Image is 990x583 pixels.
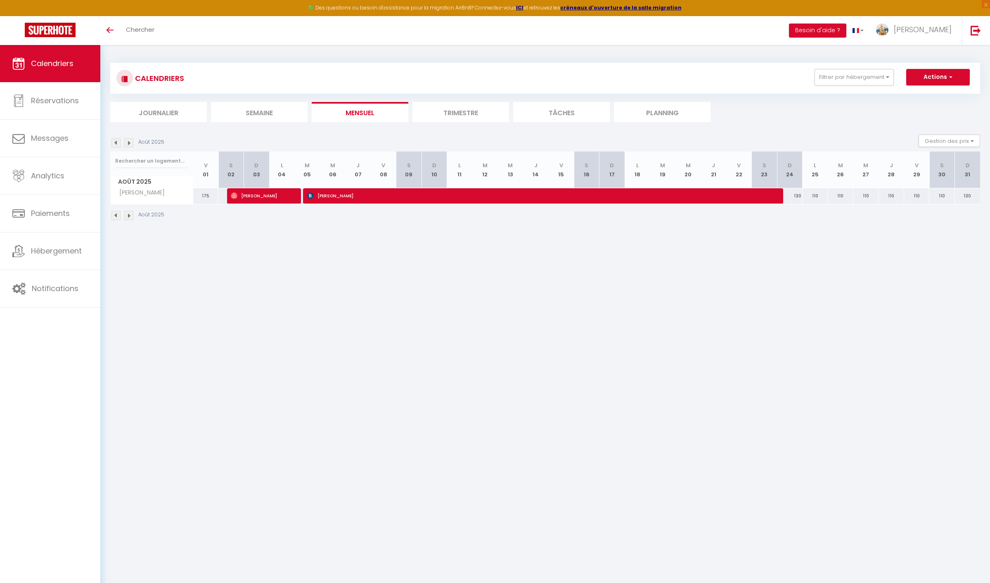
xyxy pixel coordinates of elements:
th: 27 [853,152,879,188]
span: Analytics [31,171,64,181]
abbr: V [381,161,385,169]
span: Chercher [126,25,154,34]
span: Août 2025 [111,176,193,188]
th: 18 [625,152,650,188]
abbr: L [281,161,283,169]
li: Planning [614,102,711,122]
abbr: J [534,161,538,169]
li: Mensuel [312,102,408,122]
span: Notifications [32,283,78,294]
th: 07 [346,152,371,188]
abbr: V [559,161,563,169]
abbr: V [915,161,919,169]
li: Semaine [211,102,308,122]
th: 24 [777,152,803,188]
span: [PERSON_NAME] [231,188,289,204]
abbr: S [585,161,588,169]
abbr: M [838,161,843,169]
img: logout [971,25,981,36]
div: 110 [904,188,930,204]
span: [PERSON_NAME] [894,24,952,35]
div: 110 [828,188,853,204]
abbr: S [407,161,411,169]
abbr: S [940,161,944,169]
th: 11 [447,152,473,188]
th: 04 [269,152,295,188]
button: Filtrer par hébergement [815,69,894,85]
abbr: M [863,161,868,169]
a: ... [PERSON_NAME] [870,16,962,45]
abbr: M [305,161,310,169]
abbr: D [254,161,258,169]
abbr: S [229,161,233,169]
abbr: V [737,161,741,169]
img: ... [876,24,888,36]
th: 09 [396,152,422,188]
th: 30 [929,152,955,188]
th: 17 [599,152,625,188]
th: 15 [549,152,574,188]
th: 01 [193,152,219,188]
th: 12 [472,152,498,188]
th: 26 [828,152,853,188]
th: 13 [498,152,523,188]
abbr: L [636,161,639,169]
th: 21 [701,152,727,188]
th: 08 [371,152,396,188]
th: 05 [295,152,320,188]
div: 110 [803,188,828,204]
span: Messages [31,133,69,143]
div: 110 [879,188,904,204]
li: Tâches [513,102,610,122]
div: 130 [955,188,981,204]
th: 16 [574,152,599,188]
li: Journalier [110,102,207,122]
th: 22 [726,152,752,188]
abbr: M [483,161,488,169]
span: Réservations [31,95,79,106]
p: Août 2025 [138,138,164,146]
abbr: D [610,161,614,169]
th: 20 [675,152,701,188]
abbr: M [330,161,335,169]
abbr: D [966,161,970,169]
abbr: D [432,161,436,169]
th: 25 [803,152,828,188]
span: Calendriers [31,58,73,69]
div: 110 [853,188,879,204]
div: 130 [777,188,803,204]
p: Août 2025 [138,211,164,219]
th: 10 [422,152,447,188]
th: 31 [955,152,981,188]
abbr: J [890,161,893,169]
abbr: V [204,161,208,169]
abbr: L [458,161,461,169]
th: 03 [244,152,270,188]
th: 29 [904,152,930,188]
button: Actions [906,69,970,85]
th: 23 [752,152,777,188]
div: 175 [193,188,219,204]
abbr: M [508,161,513,169]
th: 06 [320,152,346,188]
button: Gestion des prix [919,135,980,147]
th: 28 [879,152,904,188]
input: Rechercher un logement... [115,154,188,168]
th: 02 [218,152,244,188]
span: Hébergement [31,246,82,256]
span: [PERSON_NAME] [307,188,769,204]
abbr: S [763,161,766,169]
abbr: D [788,161,792,169]
a: créneaux d'ouverture de la salle migration [560,4,682,11]
abbr: M [660,161,665,169]
a: ICI [516,4,523,11]
div: 110 [929,188,955,204]
span: [PERSON_NAME] [112,188,167,197]
a: Chercher [120,16,161,45]
abbr: J [712,161,715,169]
h3: CALENDRIERS [133,69,184,88]
abbr: J [356,161,360,169]
abbr: M [686,161,691,169]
